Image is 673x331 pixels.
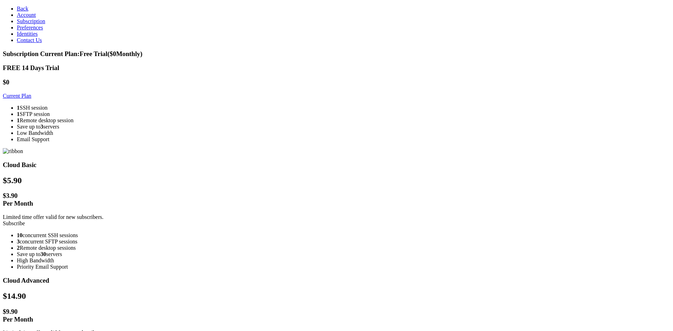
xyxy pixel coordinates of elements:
[40,50,143,57] span: Current Plan: Free Trial ($ 0 Monthly)
[17,31,38,37] a: Identities
[3,93,31,99] a: Current Plan
[3,161,670,169] h3: Cloud Basic
[17,18,45,24] a: Subscription
[3,316,670,323] div: Per Month
[17,124,670,130] li: Save up to servers
[17,111,20,117] strong: 1
[3,291,670,301] h2: $ 14.90
[17,245,670,251] li: Remote desktop sessions
[17,257,670,264] li: High Bandwidth
[17,245,20,251] strong: 2
[17,232,670,239] li: concurrent SSH sessions
[17,239,20,244] strong: 3
[17,117,20,123] strong: 1
[17,239,670,245] li: concurrent SFTP sessions
[17,117,670,124] li: Remote desktop session
[17,105,20,111] strong: 1
[3,192,670,207] h1: $ 3.90
[3,200,670,207] div: Per Month
[17,111,670,117] li: SFTP session
[41,251,46,257] strong: 30
[17,37,42,43] a: Contact Us
[17,130,670,136] li: Low Bandwidth
[3,176,670,185] h2: $ 5.90
[3,148,23,154] img: ribbon
[3,308,670,323] h1: $ 9.90
[3,220,25,226] a: Subscribe
[3,214,103,220] span: Limited time offer valid for new subscribers.
[3,50,670,58] h3: Subscription
[3,78,670,86] h1: $0
[3,277,670,284] h3: Cloud Advanced
[17,12,36,18] a: Account
[17,6,28,12] a: Back
[17,251,670,257] li: Save up to servers
[17,232,22,238] strong: 10
[17,25,43,30] a: Preferences
[3,64,670,72] h3: FREE 14 Days Trial
[17,105,670,111] li: SSH session
[17,136,670,143] li: Email Support
[17,264,670,270] li: Priority Email Support
[41,124,43,130] strong: 3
